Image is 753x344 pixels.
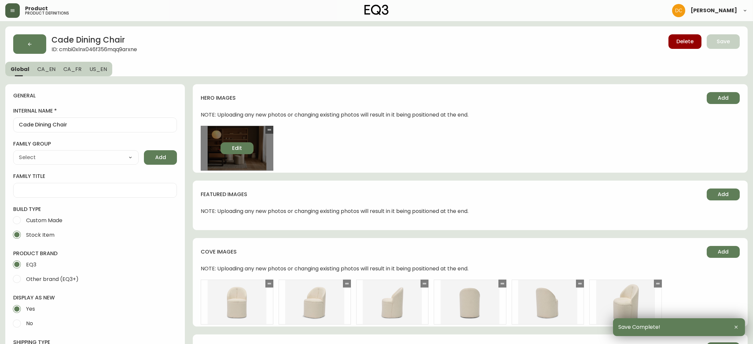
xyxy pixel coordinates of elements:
[26,320,33,327] span: No
[37,66,56,73] span: CA_EN
[26,305,35,312] span: Yes
[13,294,177,301] h4: display as new
[63,66,82,73] span: CA_FR
[201,112,468,118] span: NOTE: Uploading any new photos or changing existing photos will result in it being positioned at ...
[707,246,740,258] button: Add
[221,142,254,154] button: Edit
[155,154,166,161] span: Add
[13,173,177,180] label: family title
[201,208,468,214] span: NOTE: Uploading any new photos or changing existing photos will result in it being positioned at ...
[201,266,468,272] span: NOTE: Uploading any new photos or changing existing photos will result in it being positioned at ...
[13,140,139,148] label: family group
[26,217,62,224] span: Custom Made
[26,261,36,268] span: EQ3
[25,11,69,15] h5: product definitions
[676,38,694,45] span: Delete
[89,66,107,73] span: US_EN
[691,8,737,13] span: [PERSON_NAME]
[201,191,702,198] h4: featured images
[718,248,729,256] span: Add
[364,5,389,15] img: logo
[707,92,740,104] button: Add
[707,189,740,200] button: Add
[13,206,177,213] h4: build type
[201,248,702,256] h4: cove images
[25,6,48,11] span: Product
[13,250,177,257] h4: product brand
[668,34,702,49] button: Delete
[11,66,29,73] span: Global
[26,231,54,238] span: Stock Item
[144,150,177,165] button: Add
[13,107,177,115] label: internal name
[26,276,79,283] span: Other brand (EQ3+)
[232,145,242,152] span: Edit
[618,324,660,330] span: Save Complete!
[672,4,685,17] img: 7eb451d6983258353faa3212700b340b
[718,94,729,102] span: Add
[201,94,702,102] h4: hero images
[13,92,172,99] h4: general
[718,191,729,198] span: Add
[51,34,137,47] h2: Cade Dining Chair
[51,47,137,54] span: ID: cmbi0xlnx046f356mqq9arxne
